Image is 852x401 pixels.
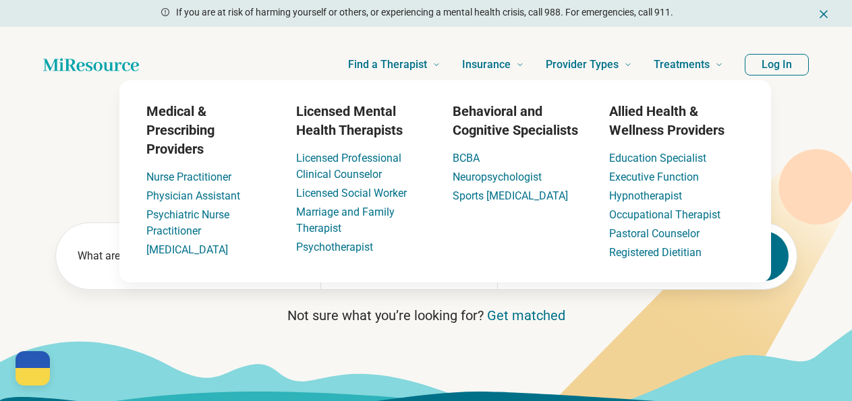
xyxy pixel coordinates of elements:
a: Sports [MEDICAL_DATA] [453,189,568,202]
a: Executive Function [609,171,699,183]
a: Physician Assistant [146,189,240,202]
span: Treatments [654,55,710,74]
span: Find a Therapist [348,55,427,74]
a: Hypnotherapist [609,189,682,202]
a: Neuropsychologist [453,171,542,183]
a: Licensed Social Worker [296,187,407,199]
a: Licensed Professional Clinical Counselor [296,152,401,181]
button: Log In [745,54,809,75]
a: Pastoral Counselor [609,227,700,240]
h3: Licensed Mental Health Therapists [296,102,431,140]
p: If you are at risk of harming yourself or others, or experiencing a mental health crisis, call 98... [176,5,673,20]
span: Provider Types [546,55,619,74]
a: Marriage and Family Therapist [296,206,395,235]
a: Find a Therapist [348,38,441,92]
a: Get matched [487,307,565,323]
a: Registered Dietitian [609,246,702,259]
p: Not sure what you’re looking for? [55,306,797,325]
a: Psychiatric Nurse Practitioner [146,208,229,237]
a: Insurance [462,38,524,92]
a: Treatments [654,38,723,92]
button: Dismiss [817,5,830,22]
a: [MEDICAL_DATA] [146,243,228,256]
span: Insurance [462,55,511,74]
h3: Allied Health & Wellness Providers [609,102,744,140]
a: BCBA [453,152,480,164]
a: Education Specialist [609,152,706,164]
a: Provider Types [546,38,632,92]
a: Psychotherapist [296,241,373,253]
a: Nurse Practitioner [146,171,231,183]
div: Provider Types [38,80,852,282]
h3: Behavioral and Cognitive Specialists [453,102,588,140]
a: Home page [43,51,139,78]
h3: Medical & Prescribing Providers [146,102,275,158]
a: Occupational Therapist [609,208,720,221]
